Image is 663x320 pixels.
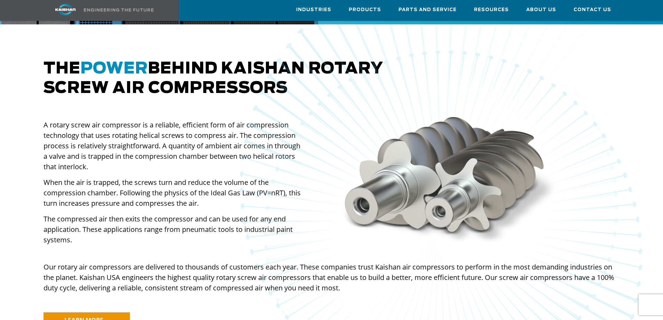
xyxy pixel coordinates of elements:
p: Our rotary air compressors are delivered to thousands of customers each year. These companies tru... [44,262,620,293]
span: Contact Us [574,6,611,14]
a: Industries [296,0,331,19]
h2: The behind Kaishan rotary screw air compressors [44,59,620,98]
img: Engineering the future [84,8,153,11]
p: When the air is trapped, the screws turn and reduce the volume of the compression chamber. Follow... [44,177,304,209]
span: Parts and Service [398,6,457,14]
span: Industries [296,6,331,14]
a: Parts and Service [398,0,457,19]
img: screw [336,112,563,248]
a: Resources [474,0,509,19]
p: The compressed air then exits the compressor and can be used for any end application. These appli... [44,214,304,245]
a: Products [349,0,381,19]
span: About Us [526,6,556,14]
a: About Us [526,0,556,19]
span: Resources [474,6,509,14]
span: Products [349,6,381,14]
a: Contact Us [574,0,611,19]
img: kaishan logo [39,3,92,16]
p: A rotary screw air compressor is a reliable, efficient form of air compression technology that us... [44,120,304,172]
